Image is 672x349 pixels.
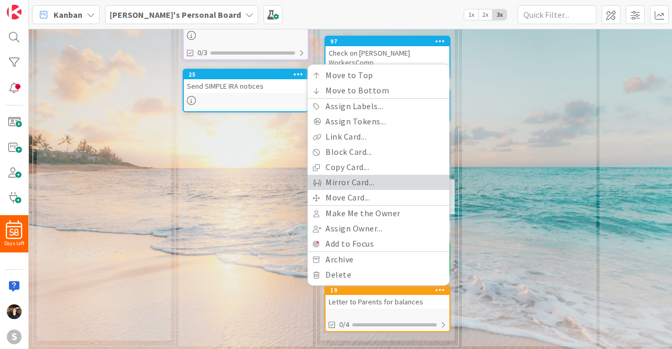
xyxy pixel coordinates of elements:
a: Block Card... [308,144,449,160]
a: Move Card... [308,190,449,205]
div: 97Check on [PERSON_NAME] WorkersComp [325,37,449,69]
div: 25 [188,71,308,78]
span: 2x [478,9,492,20]
input: Quick Filter... [518,5,596,24]
a: Link Card... [308,129,449,144]
div: 25Send SIMPLE IRA notices [184,70,308,93]
div: 19 [330,287,449,294]
a: Delete [308,267,449,282]
span: Kanban [54,8,82,21]
b: [PERSON_NAME]'s Personal Board [110,9,241,20]
a: Move to Top [308,68,449,83]
div: 25 [184,70,308,79]
a: Add to Focus [308,236,449,251]
img: KS [7,304,22,319]
div: Check on [PERSON_NAME] WorkersComp [325,46,449,69]
a: Move to Bottom [308,83,449,98]
span: 1x [464,9,478,20]
div: 97 [325,37,449,46]
div: Send SIMPLE IRA notices [184,79,308,93]
div: 19Move to TopMove to BottomAssign Labels...Assign Tokens...Link Card...Block Card...Copy Card...M... [325,285,449,295]
a: Assign Tokens... [308,114,449,129]
div: S [7,330,22,344]
a: Assign Owner... [308,221,449,236]
div: 19Move to TopMove to BottomAssign Labels...Assign Tokens...Link Card...Block Card...Copy Card...M... [325,285,449,309]
span: 3x [492,9,507,20]
span: 0/3 [197,47,207,58]
a: Copy Card... [308,160,449,175]
a: Archive [308,252,449,267]
span: 58 [9,229,19,236]
img: Visit kanbanzone.com [7,5,22,19]
span: 0/4 [339,319,349,330]
a: Make Me the Owner [308,206,449,221]
div: 97 [330,38,449,45]
a: Assign Labels... [308,99,449,114]
a: Mirror Card... [308,175,449,190]
div: Letter to Parents for balances [325,295,449,309]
